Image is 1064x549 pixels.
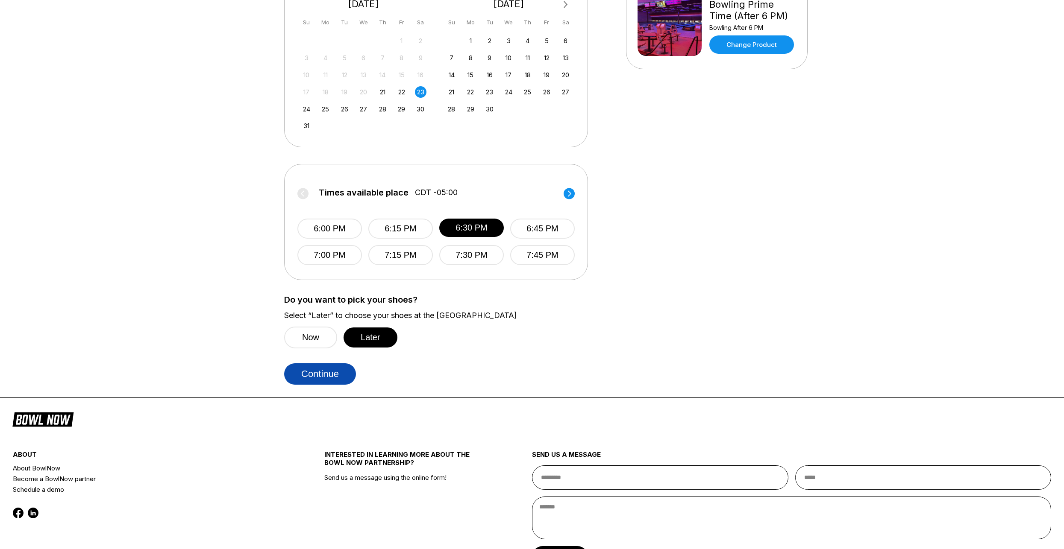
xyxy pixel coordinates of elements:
div: Not available Thursday, August 14th, 2025 [377,69,388,81]
div: Choose Saturday, September 20th, 2025 [560,69,571,81]
div: month 2025-09 [445,34,573,115]
button: Continue [284,363,356,385]
div: Su [446,17,457,28]
div: Choose Wednesday, August 27th, 2025 [358,103,369,115]
div: Not available Friday, August 1st, 2025 [396,35,407,47]
div: Choose Monday, September 8th, 2025 [465,52,476,64]
div: Choose Wednesday, September 24th, 2025 [503,86,514,98]
div: about [13,450,273,463]
div: Choose Monday, September 15th, 2025 [465,69,476,81]
div: Sa [415,17,426,28]
div: Choose Saturday, September 6th, 2025 [560,35,571,47]
button: 7:15 PM [368,245,433,265]
div: Choose Thursday, September 11th, 2025 [522,52,533,64]
div: We [358,17,369,28]
div: Not available Wednesday, August 13th, 2025 [358,69,369,81]
div: Not available Monday, August 4th, 2025 [320,52,331,64]
div: Choose Friday, September 12th, 2025 [541,52,553,64]
div: Choose Sunday, September 7th, 2025 [446,52,457,64]
div: Not available Sunday, August 17th, 2025 [301,86,312,98]
button: 6:15 PM [368,219,433,239]
a: Become a BowlNow partner [13,473,273,484]
div: Not available Saturday, August 16th, 2025 [415,69,426,81]
div: Choose Friday, September 19th, 2025 [541,69,553,81]
div: Choose Monday, September 29th, 2025 [465,103,476,115]
div: Mo [465,17,476,28]
div: Not available Friday, August 8th, 2025 [396,52,407,64]
div: Choose Friday, September 5th, 2025 [541,35,553,47]
div: Th [522,17,533,28]
div: Choose Friday, August 29th, 2025 [396,103,407,115]
div: Choose Sunday, September 28th, 2025 [446,103,457,115]
div: Choose Sunday, August 24th, 2025 [301,103,312,115]
div: Choose Friday, August 22nd, 2025 [396,86,407,98]
div: Choose Tuesday, September 2nd, 2025 [484,35,495,47]
div: Choose Tuesday, September 9th, 2025 [484,52,495,64]
div: We [503,17,514,28]
div: Choose Wednesday, September 3rd, 2025 [503,35,514,47]
div: Choose Wednesday, September 10th, 2025 [503,52,514,64]
div: Th [377,17,388,28]
div: Choose Monday, September 22nd, 2025 [465,86,476,98]
button: 7:30 PM [439,245,504,265]
span: CDT -05:00 [415,188,458,197]
div: Choose Saturday, August 30th, 2025 [415,103,426,115]
button: Now [284,327,337,348]
div: Not available Thursday, August 7th, 2025 [377,52,388,64]
div: Choose Saturday, September 13th, 2025 [560,52,571,64]
div: Choose Thursday, September 25th, 2025 [522,86,533,98]
div: Choose Sunday, August 31st, 2025 [301,120,312,131]
button: Later [344,327,397,348]
div: Choose Wednesday, September 17th, 2025 [503,69,514,81]
div: Choose Tuesday, August 26th, 2025 [339,103,350,115]
div: Choose Sunday, September 14th, 2025 [446,69,457,81]
span: Times available place [319,188,409,197]
button: 6:30 PM [439,219,504,237]
div: Fr [541,17,553,28]
div: Not available Sunday, August 10th, 2025 [301,69,312,81]
div: Fr [396,17,407,28]
a: Schedule a demo [13,484,273,495]
div: send us a message [532,450,1051,465]
button: 7:00 PM [297,245,362,265]
div: Choose Sunday, September 21st, 2025 [446,86,457,98]
div: Not available Wednesday, August 6th, 2025 [358,52,369,64]
div: Mo [320,17,331,28]
div: Choose Monday, August 25th, 2025 [320,103,331,115]
div: INTERESTED IN LEARNING MORE ABOUT THE BOWL NOW PARTNERSHIP? [324,450,480,473]
div: Tu [339,17,350,28]
div: Choose Tuesday, September 23rd, 2025 [484,86,495,98]
div: Not available Monday, August 18th, 2025 [320,86,331,98]
div: Not available Saturday, August 2nd, 2025 [415,35,426,47]
div: Choose Thursday, August 21st, 2025 [377,86,388,98]
div: Choose Tuesday, September 16th, 2025 [484,69,495,81]
div: Su [301,17,312,28]
div: Choose Thursday, September 18th, 2025 [522,69,533,81]
button: 6:45 PM [510,219,575,239]
a: Change Product [709,35,794,54]
div: Not available Tuesday, August 19th, 2025 [339,86,350,98]
div: Not available Monday, August 11th, 2025 [320,69,331,81]
div: Not available Sunday, August 3rd, 2025 [301,52,312,64]
div: month 2025-08 [300,34,428,132]
div: Choose Thursday, August 28th, 2025 [377,103,388,115]
div: Not available Tuesday, August 5th, 2025 [339,52,350,64]
label: Do you want to pick your shoes? [284,295,600,304]
div: Not available Saturday, August 9th, 2025 [415,52,426,64]
div: Choose Saturday, August 23rd, 2025 [415,86,426,98]
div: Bowling After 6 PM [709,24,796,31]
button: 7:45 PM [510,245,575,265]
button: 6:00 PM [297,219,362,239]
div: Sa [560,17,571,28]
div: Choose Friday, September 26th, 2025 [541,86,553,98]
div: Choose Tuesday, September 30th, 2025 [484,103,495,115]
div: Not available Friday, August 15th, 2025 [396,69,407,81]
a: About BowlNow [13,463,273,473]
div: Choose Thursday, September 4th, 2025 [522,35,533,47]
div: Tu [484,17,495,28]
div: Choose Monday, September 1st, 2025 [465,35,476,47]
label: Select “Later” to choose your shoes at the [GEOGRAPHIC_DATA] [284,311,600,320]
div: Not available Wednesday, August 20th, 2025 [358,86,369,98]
div: Choose Saturday, September 27th, 2025 [560,86,571,98]
div: Not available Tuesday, August 12th, 2025 [339,69,350,81]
